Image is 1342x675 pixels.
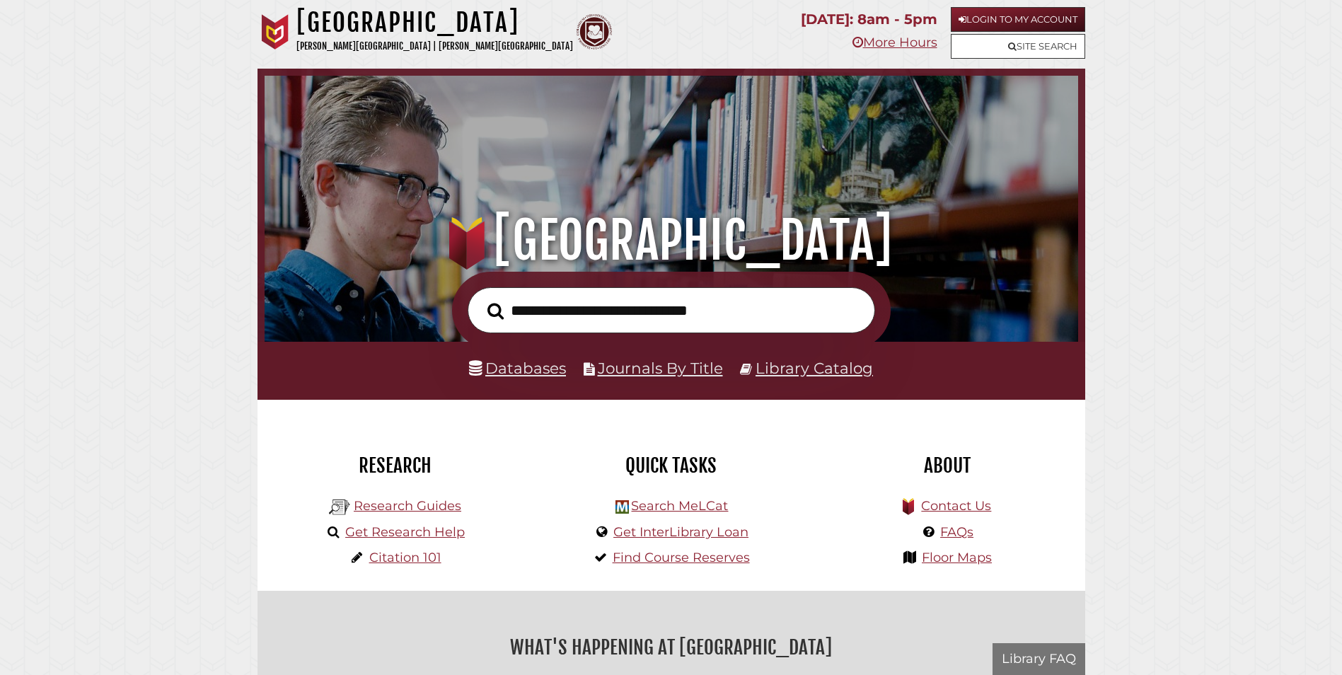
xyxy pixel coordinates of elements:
a: Get Research Help [345,524,465,540]
a: Floor Maps [922,550,992,565]
h1: [GEOGRAPHIC_DATA] [296,7,573,38]
a: Citation 101 [369,550,441,565]
a: Get InterLibrary Loan [613,524,748,540]
a: Site Search [951,34,1085,59]
a: Contact Us [921,498,991,514]
a: More Hours [852,35,937,50]
a: Library Catalog [756,359,873,377]
a: Databases [469,359,566,377]
h2: About [820,454,1075,478]
a: Research Guides [354,498,461,514]
h1: [GEOGRAPHIC_DATA] [284,209,1058,272]
a: Login to My Account [951,7,1085,32]
p: [PERSON_NAME][GEOGRAPHIC_DATA] | [PERSON_NAME][GEOGRAPHIC_DATA] [296,38,573,54]
i: Search [487,302,504,320]
a: Search MeLCat [631,498,728,514]
img: Calvin Theological Seminary [577,14,612,50]
a: Journals By Title [598,359,723,377]
h2: Quick Tasks [544,454,799,478]
p: [DATE]: 8am - 5pm [801,7,937,32]
img: Hekman Library Logo [615,500,629,514]
h2: What's Happening at [GEOGRAPHIC_DATA] [268,631,1075,664]
img: Hekman Library Logo [329,497,350,518]
a: Find Course Reserves [613,550,750,565]
button: Search [480,299,511,324]
img: Calvin University [258,14,293,50]
a: FAQs [940,524,973,540]
h2: Research [268,454,523,478]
